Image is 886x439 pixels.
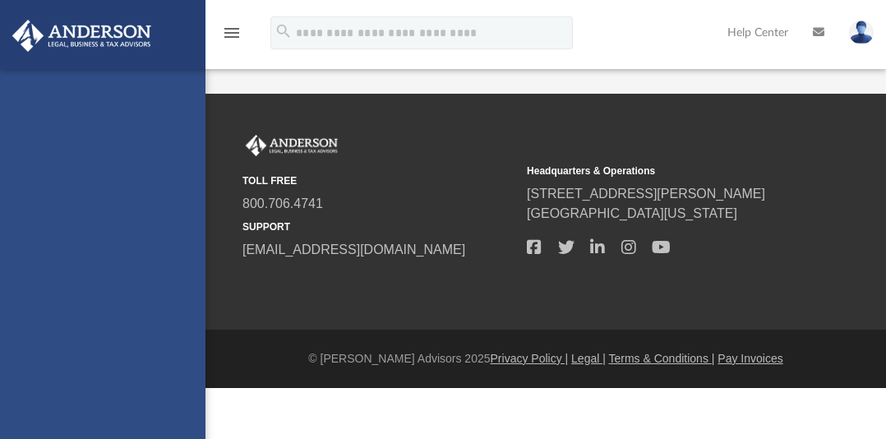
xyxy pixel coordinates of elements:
a: [GEOGRAPHIC_DATA][US_STATE] [527,206,737,220]
a: [STREET_ADDRESS][PERSON_NAME] [527,187,765,201]
a: Terms & Conditions | [609,352,715,365]
small: SUPPORT [242,219,515,234]
a: 800.706.4741 [242,196,323,210]
a: Legal | [571,352,606,365]
a: menu [222,31,242,43]
a: Pay Invoices [718,352,782,365]
small: Headquarters & Operations [527,164,800,178]
i: menu [222,23,242,43]
a: Privacy Policy | [491,352,569,365]
img: User Pic [849,21,874,44]
img: Anderson Advisors Platinum Portal [7,20,156,52]
a: [EMAIL_ADDRESS][DOMAIN_NAME] [242,243,465,256]
img: Anderson Advisors Platinum Portal [242,135,341,156]
i: search [275,22,293,40]
small: TOLL FREE [242,173,515,188]
div: © [PERSON_NAME] Advisors 2025 [205,350,886,367]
